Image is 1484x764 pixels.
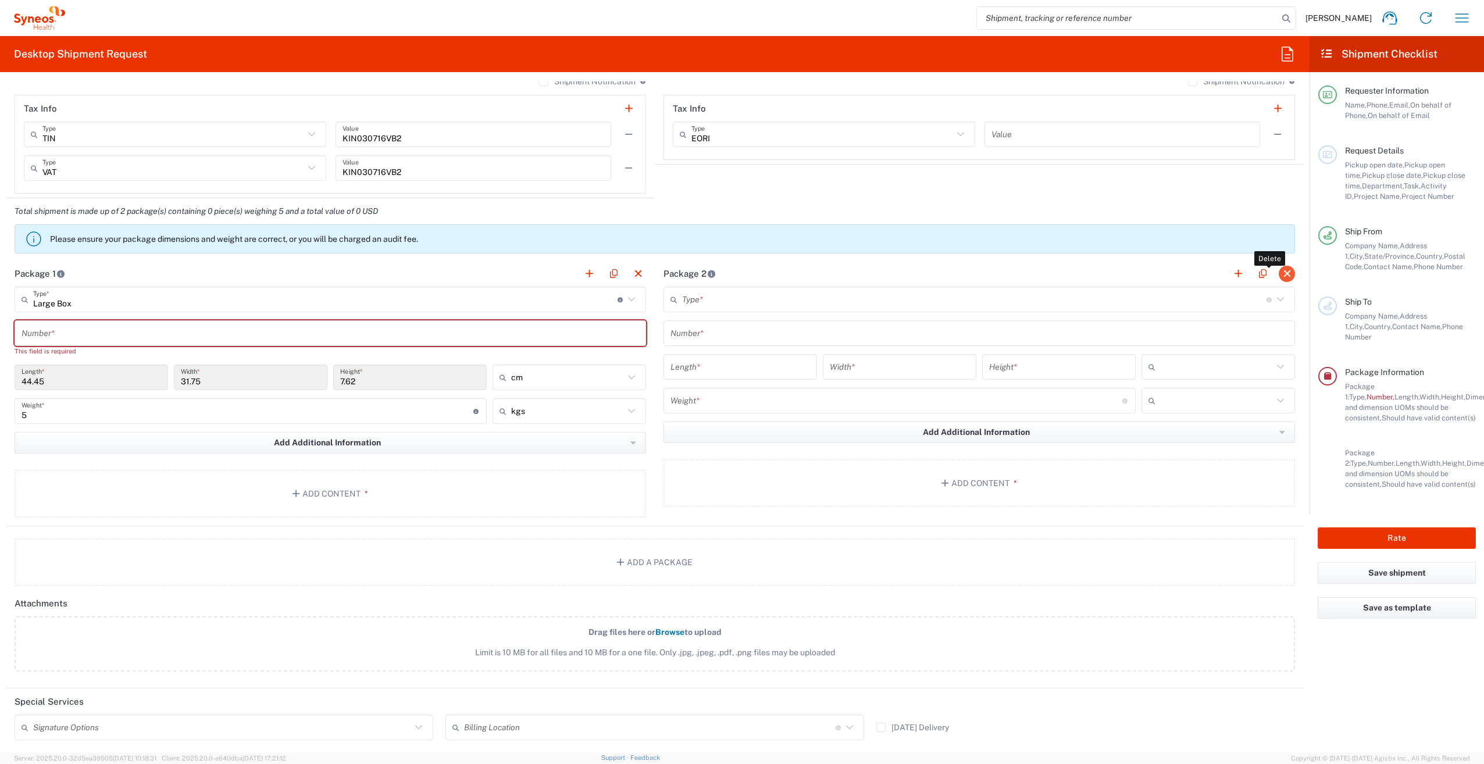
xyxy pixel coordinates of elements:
[1362,171,1423,180] span: Pickup close date,
[1350,459,1368,467] span: Type,
[1441,392,1465,401] span: Height,
[242,755,286,762] span: [DATE] 17:21:12
[1394,392,1419,401] span: Length,
[1364,322,1392,331] span: Country,
[876,723,949,732] label: [DATE] Delivery
[1345,101,1367,109] span: Name,
[1367,392,1394,401] span: Number,
[1345,297,1372,306] span: Ship To
[50,234,1290,244] p: Please ensure your package dimensions and weight are correct, or you will be charged an audit fee.
[14,47,147,61] h2: Desktop Shipment Request
[1291,753,1470,763] span: Copyright © [DATE]-[DATE] Agistix Inc., All Rights Reserved
[630,754,660,761] a: Feedback
[673,103,706,115] h2: Tax Info
[6,206,387,216] em: Total shipment is made up of 2 package(s) containing 0 piece(s) weighing 5 and a total value of 0...
[274,437,381,448] span: Add Additional Information
[663,459,1295,507] button: Add Content*
[1188,77,1285,86] label: Shipment Notification
[1350,322,1364,331] span: City,
[1345,86,1429,95] span: Requester Information
[1414,262,1463,271] span: Phone Number
[24,103,57,115] h2: Tax Info
[1419,392,1441,401] span: Width,
[15,696,84,708] h2: Special Services
[162,755,286,762] span: Client: 2025.20.0-e640dba
[1345,367,1424,377] span: Package Information
[1345,227,1382,236] span: Ship From
[1318,562,1476,584] button: Save shipment
[14,755,156,762] span: Server: 2025.20.0-32d5ea39505
[1345,448,1375,467] span: Package 2:
[684,627,722,637] span: to upload
[1404,181,1421,190] span: Task,
[1367,101,1389,109] span: Phone,
[1368,459,1396,467] span: Number,
[1389,101,1410,109] span: Email,
[1349,392,1367,401] span: Type,
[1392,322,1442,331] span: Contact Name,
[539,77,636,86] label: Shipment Notification
[1305,13,1372,23] span: [PERSON_NAME]
[1345,146,1404,155] span: Request Details
[1382,480,1476,488] span: Should have valid content(s)
[1318,597,1476,619] button: Save as template
[1345,160,1404,169] span: Pickup open date,
[1318,527,1476,549] button: Rate
[1364,252,1416,260] span: State/Province,
[1382,413,1476,422] span: Should have valid content(s)
[1396,459,1421,467] span: Length,
[1345,241,1400,250] span: Company Name,
[1401,192,1454,201] span: Project Number
[15,346,646,356] div: This field is required
[113,755,156,762] span: [DATE] 10:18:31
[663,422,1295,443] button: Add Additional Information
[1421,459,1442,467] span: Width,
[923,427,1030,438] span: Add Additional Information
[1364,262,1414,271] span: Contact Name,
[601,754,630,761] a: Support
[1368,111,1430,120] span: On behalf of Email
[1416,252,1444,260] span: Country,
[1345,382,1375,401] span: Package 1:
[1320,47,1437,61] h2: Shipment Checklist
[40,647,1269,659] span: Limit is 10 MB for all files and 10 MB for a one file. Only .jpg, .jpeg, .pdf, .png files may be ...
[15,432,646,454] button: Add Additional Information
[15,598,67,609] h2: Attachments
[15,470,646,517] button: Add Content*
[588,627,655,637] span: Drag files here or
[977,7,1278,29] input: Shipment, tracking or reference number
[15,268,65,280] h2: Package 1
[1354,192,1401,201] span: Project Name,
[1350,252,1364,260] span: City,
[1345,312,1400,320] span: Company Name,
[1442,459,1467,467] span: Height,
[1362,181,1404,190] span: Department,
[663,268,716,280] h2: Package 2
[655,627,684,637] span: Browse
[15,538,1295,586] button: Add a Package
